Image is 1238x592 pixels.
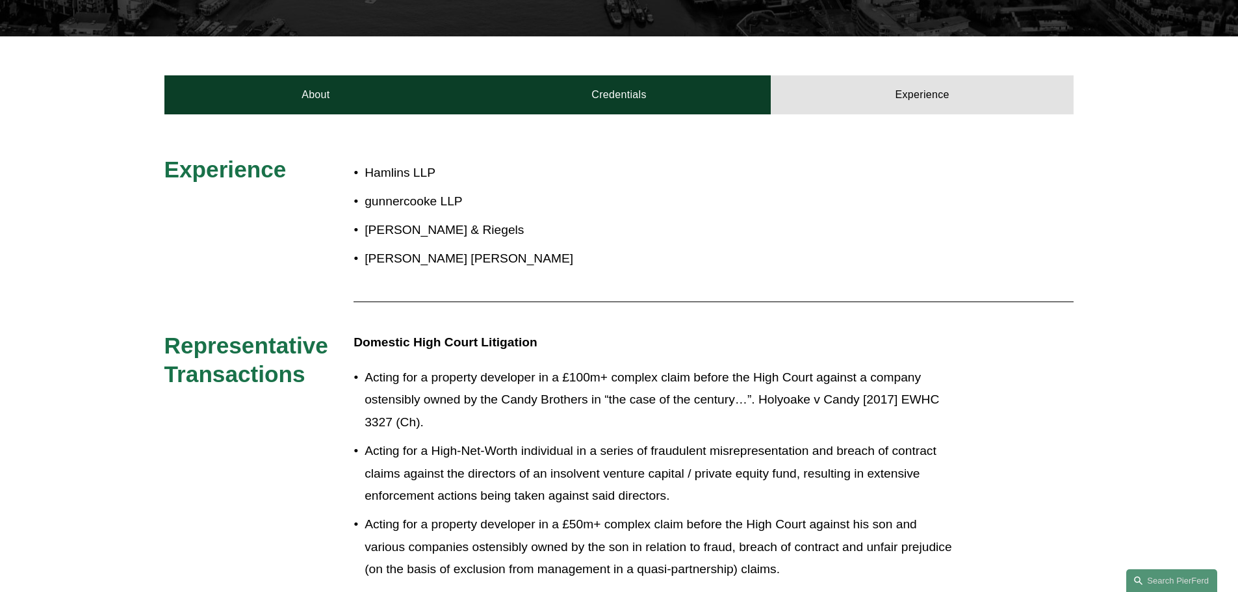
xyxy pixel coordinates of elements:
p: Acting for a High-Net-Worth individual in a series of fraudulent misrepresentation and breach of ... [365,440,960,508]
a: About [164,75,468,114]
p: Hamlins LLP [365,162,960,185]
p: gunnercooke LLP [365,190,960,213]
span: Experience [164,157,287,182]
a: Search this site [1126,569,1217,592]
p: [PERSON_NAME] [PERSON_NAME] [365,248,960,270]
p: Acting for a property developer in a £50m+ complex claim before the High Court against his son an... [365,513,960,581]
span: Representative Transactions [164,333,335,387]
a: Experience [771,75,1074,114]
p: [PERSON_NAME] & Riegels [365,219,960,242]
a: Credentials [467,75,771,114]
p: Acting for a property developer in a £100m+ complex claim before the High Court against a company... [365,367,960,434]
strong: Domestic High Court Litigation [354,335,537,349]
